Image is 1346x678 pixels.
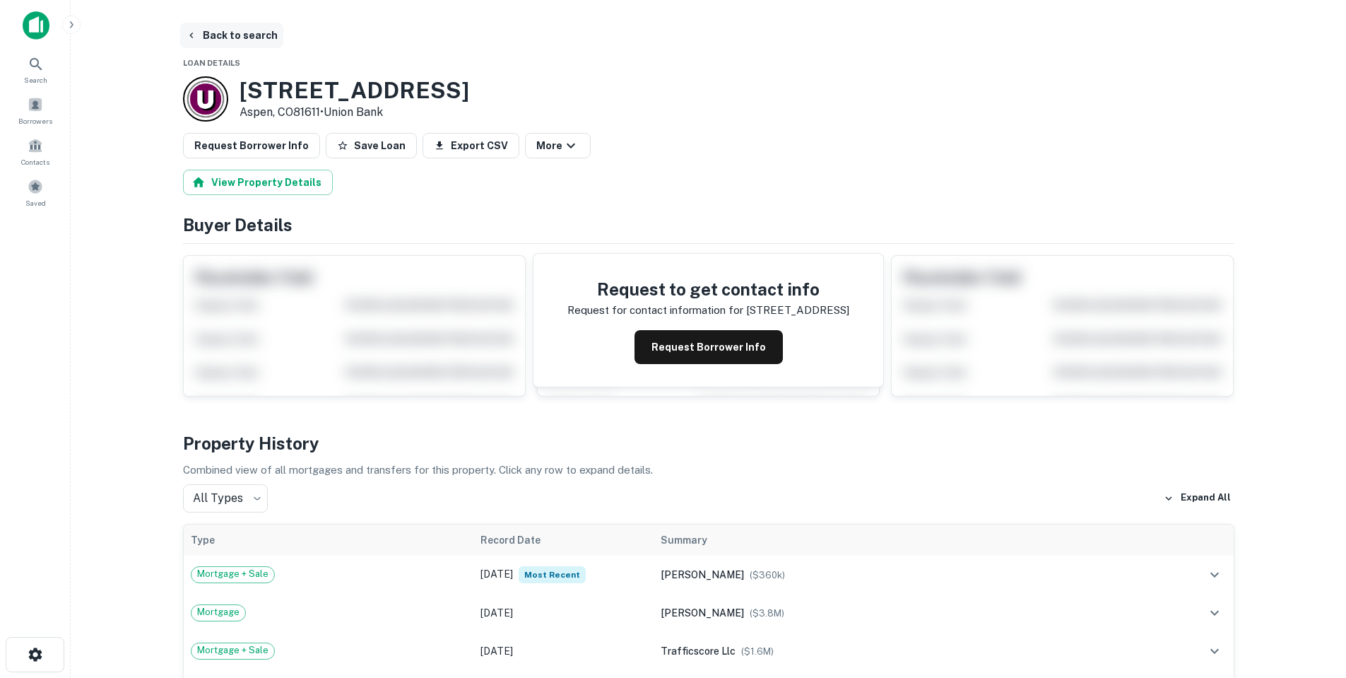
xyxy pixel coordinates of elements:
button: expand row [1203,639,1227,663]
img: capitalize-icon.png [23,11,49,40]
span: Borrowers [18,115,52,127]
p: Combined view of all mortgages and transfers for this property. Click any row to expand details. [183,462,1234,479]
span: ($ 360k ) [750,570,785,580]
span: [PERSON_NAME] [661,607,744,619]
span: Contacts [21,156,49,168]
span: Saved [25,197,46,209]
h4: Request to get contact info [567,276,849,302]
h3: [STREET_ADDRESS] [240,77,469,104]
button: View Property Details [183,170,333,195]
button: More [525,133,591,158]
span: trafficscore llc [661,645,736,657]
span: Mortgage [191,605,245,619]
button: Save Loan [326,133,417,158]
p: Aspen, CO81611 • [240,104,469,121]
a: Borrowers [4,91,66,129]
a: Search [4,50,66,88]
h4: Property History [183,431,1234,456]
span: Most Recent [519,566,586,583]
div: All Types [183,484,268,513]
a: Union Bank [324,105,383,119]
span: Search [24,74,47,86]
span: Mortgage + Sale [191,643,274,657]
button: expand row [1203,601,1227,625]
td: [DATE] [473,632,654,670]
a: Saved [4,173,66,211]
p: Request for contact information for [567,302,743,319]
span: ($ 3.8M ) [750,608,784,619]
span: [PERSON_NAME] [661,569,744,580]
span: ($ 1.6M ) [741,646,774,657]
button: Request Borrower Info [634,330,783,364]
iframe: Chat Widget [1275,565,1346,633]
span: Loan Details [183,59,240,67]
p: [STREET_ADDRESS] [746,302,849,319]
button: Back to search [180,23,283,48]
button: expand row [1203,563,1227,587]
td: [DATE] [473,556,654,594]
td: [DATE] [473,594,654,632]
a: Contacts [4,132,66,170]
h4: Buyer Details [183,212,1234,238]
th: Summary [654,525,1176,556]
button: Expand All [1160,488,1234,509]
span: Mortgage + Sale [191,567,274,581]
button: Export CSV [423,133,519,158]
th: Type [184,525,473,556]
button: Request Borrower Info [183,133,320,158]
th: Record Date [473,525,654,556]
